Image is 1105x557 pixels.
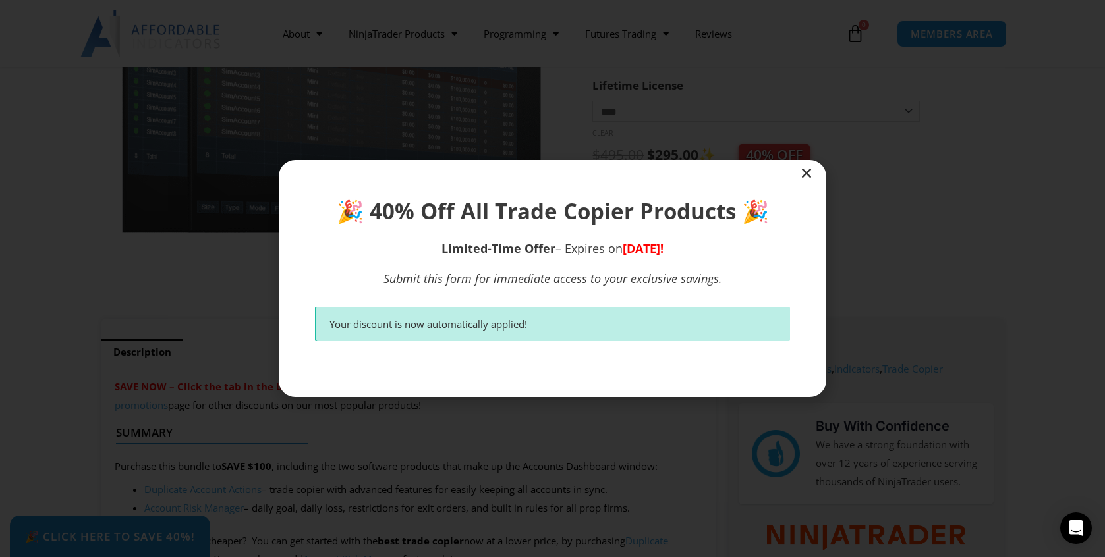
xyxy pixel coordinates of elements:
[623,240,664,256] span: [DATE]!
[800,167,813,180] a: Close
[329,317,777,332] div: Your discount is now automatically applied!
[1060,512,1092,544] div: Open Intercom Messenger
[441,240,555,256] strong: Limited-Time Offer
[315,240,790,257] p: – Expires on
[383,271,722,286] em: Submit this form for immediate access to your exclusive savings.
[315,196,790,226] h1: 🎉 40% Off All Trade Copier Products 🎉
